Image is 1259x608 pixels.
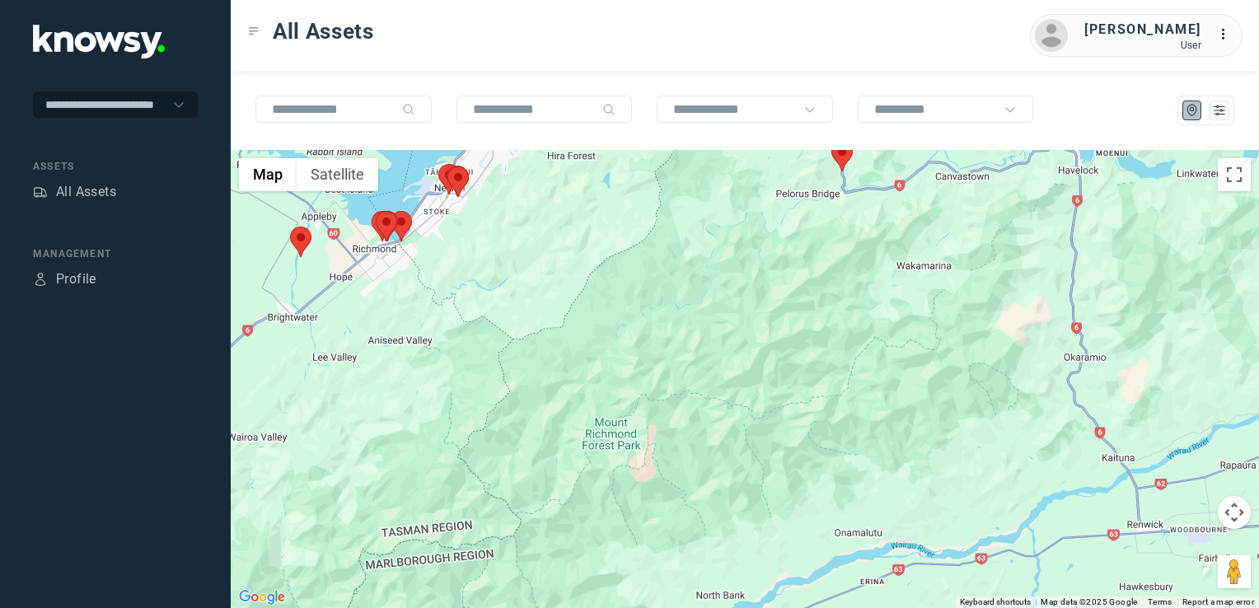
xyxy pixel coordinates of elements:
[239,158,297,191] button: Show street map
[33,246,198,261] div: Management
[1218,25,1238,44] div: :
[1035,19,1068,52] img: avatar.png
[33,182,116,202] a: AssetsAll Assets
[1212,103,1227,118] div: List
[248,26,260,37] div: Toggle Menu
[33,272,48,287] div: Profile
[1182,597,1254,606] a: Report a map error
[56,269,96,289] div: Profile
[33,269,96,289] a: ProfileProfile
[1185,103,1200,118] div: Map
[602,103,615,116] div: Search
[1219,28,1235,40] tspan: ...
[33,185,48,199] div: Assets
[1084,40,1201,51] div: User
[235,587,289,608] a: Open this area in Google Maps (opens a new window)
[33,25,165,58] img: Application Logo
[273,16,374,46] span: All Assets
[235,587,289,608] img: Google
[1218,158,1251,191] button: Toggle fullscreen view
[402,103,415,116] div: Search
[960,596,1031,608] button: Keyboard shortcuts
[33,159,198,174] div: Assets
[1148,597,1172,606] a: Terms (opens in new tab)
[1041,597,1137,606] span: Map data ©2025 Google
[1218,555,1251,588] button: Drag Pegman onto the map to open Street View
[1218,25,1238,47] div: :
[56,182,116,202] div: All Assets
[297,158,378,191] button: Show satellite imagery
[1084,20,1201,40] div: [PERSON_NAME]
[1218,496,1251,529] button: Map camera controls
